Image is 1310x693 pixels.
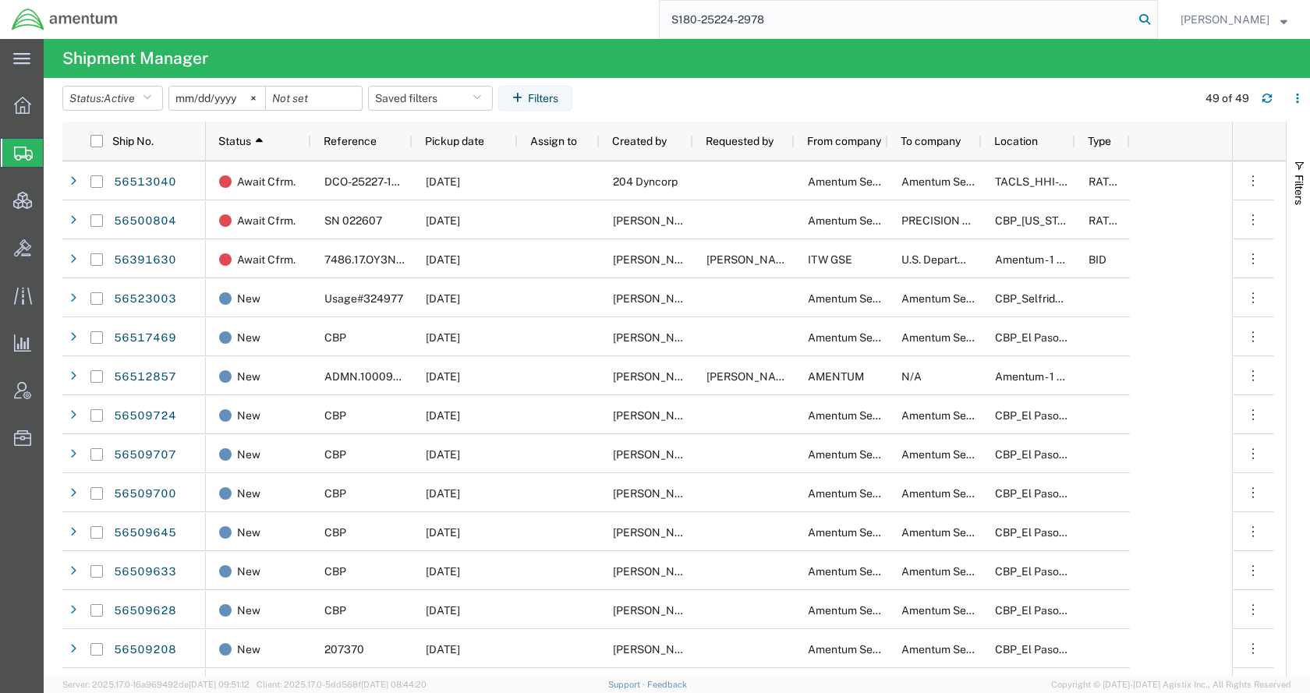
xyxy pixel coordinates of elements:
span: Daniel King [613,565,702,578]
span: CBP_El Paso, TX_NLS_EFO [995,526,1175,539]
span: CBP_El Paso, TX_NLS_EFO [995,331,1175,344]
span: Copyright © [DATE]-[DATE] Agistix Inc., All Rights Reserved [1051,678,1291,691]
span: New [237,513,260,552]
span: Await Cfrm. [237,162,296,201]
a: 56391630 [113,248,177,273]
span: Daniel King [613,604,702,617]
span: Requested by [706,135,774,147]
span: CBP [324,409,346,422]
span: Daniel King [613,487,702,500]
span: Lucy Dowling [613,292,702,305]
span: Pickup date [425,135,484,147]
span: 08/15/2025 [426,643,460,656]
span: Amentum Services, Inc. [901,409,1018,422]
span: Type [1088,135,1111,147]
span: ADMN.100097.HSEXX [324,370,439,383]
span: Amentum Services, Inc. [901,565,1018,578]
span: 08/14/2025 [426,292,460,305]
span: Await Cfrm. [237,201,296,240]
span: RATED [1089,175,1124,188]
span: New [237,357,260,396]
span: Amentum Services, Inc [808,292,922,305]
span: Daniel King [613,448,702,461]
span: Filters [1293,175,1305,205]
span: New [237,396,260,435]
span: CBP [324,526,346,539]
span: DCO-25227-166934 [324,175,427,188]
span: 07/18/2025 [426,370,460,383]
span: RATED [1089,214,1124,227]
span: Zachary Bolhuis [613,214,702,227]
span: CBP_El Paso, TX_NLS_EFO [995,487,1175,500]
a: 56509628 [113,599,177,624]
span: ITW GSE [808,253,852,266]
a: 56523003 [113,287,177,312]
span: U.S. Department of Defense [901,253,1042,266]
span: Amentum Services, Inc. [901,526,1018,539]
span: CBP_El Paso, TX_NLS_EFO [995,448,1175,461]
span: 08/15/2025 [426,565,460,578]
span: Client: 2025.17.0-5dd568f [257,680,427,689]
span: CBP [324,604,346,617]
span: Kent Gilman [1181,11,1269,28]
span: Daniel King [613,331,702,344]
span: Amentum Services, Inc [808,487,922,500]
span: Amentum Services, Inc [808,448,922,461]
span: Amentum Services, Inc. [901,487,1018,500]
button: Saved filters [368,86,493,111]
a: 56509700 [113,482,177,507]
span: [DATE] 08:44:20 [361,680,427,689]
span: 08/15/2025 [426,214,460,227]
span: Amentum Services Inc. [901,292,1016,305]
span: Samuel Roberts [706,253,795,266]
span: From company [807,135,881,147]
a: 56500804 [113,209,177,234]
span: SN 022607 [324,214,382,227]
span: AMENTUM [808,370,864,383]
span: Daniel King [613,526,702,539]
span: 08/15/2025 [426,487,460,500]
a: Support [608,680,647,689]
span: CBP [324,487,346,500]
span: PRECISION ACCESSORIES & INSTRUMENTS [901,214,1129,227]
span: Amentum Services, Inc. [901,448,1018,461]
span: Usage#324977 [324,292,403,305]
span: 08/15/2025 [426,409,460,422]
span: 207370 [324,643,364,656]
span: Active [104,92,135,104]
span: New [237,591,260,630]
span: Amentum Services, Inc [808,565,922,578]
span: Await Cfrm. [237,240,296,279]
span: Amentum Services, Inc [901,331,1016,344]
span: N/A [901,370,922,383]
div: 49 of 49 [1206,90,1249,107]
input: Search for shipment number, reference number [660,1,1134,38]
span: Francisco Santiago-Tomei [613,643,702,656]
span: CBP_El Paso, TX_NLS_EFO [995,643,1175,656]
a: 56509645 [113,521,177,546]
span: CBP_Oklahoma City, OK_NATC_OPS [995,214,1218,227]
span: BID [1089,253,1106,266]
span: Ship No. [112,135,154,147]
img: logo [11,8,119,31]
input: Not set [169,87,265,110]
span: New [237,318,260,357]
span: CBP [324,448,346,461]
span: Amentum Services, Inc. [901,604,1018,617]
span: Amentum Services, Inc [808,331,922,344]
a: 56509208 [113,638,177,663]
span: CBP_El Paso, TX_NLS_EFO [995,565,1175,578]
span: New [237,435,260,474]
span: CBP [324,331,346,344]
span: 08/15/2025 [426,604,460,617]
span: CBP_El Paso, TX_NLS_EFO [995,409,1175,422]
span: 08/22/2025 [426,253,460,266]
span: Server: 2025.17.0-16a969492de [62,680,250,689]
span: [DATE] 09:51:12 [189,680,250,689]
button: Status:Active [62,86,163,111]
button: [PERSON_NAME] [1180,10,1288,29]
a: 56517469 [113,326,177,351]
span: Amentum - 1 com [995,370,1078,383]
a: 56509707 [113,443,177,468]
span: Verona Brown [706,370,795,383]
